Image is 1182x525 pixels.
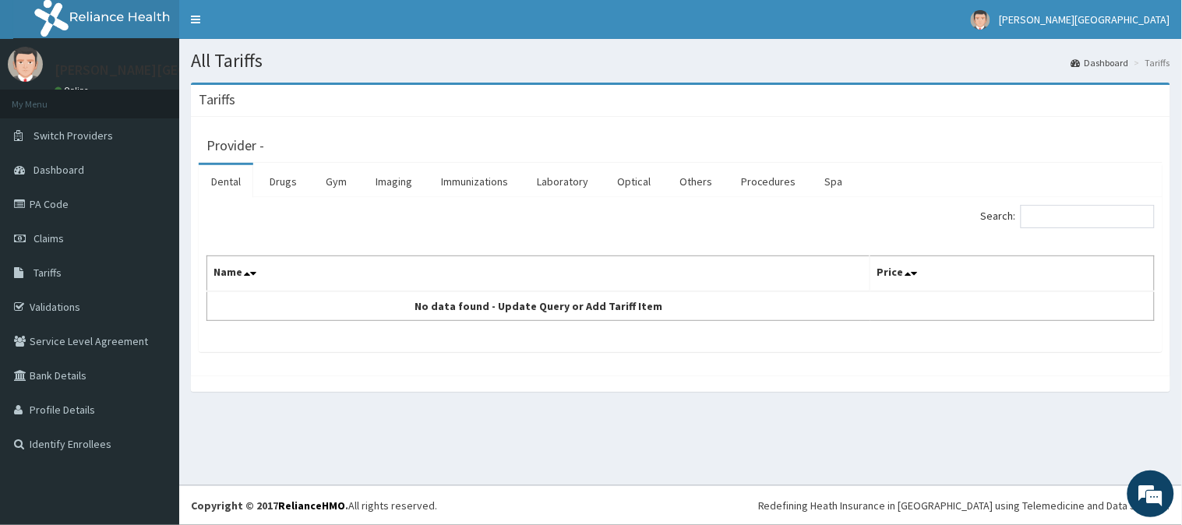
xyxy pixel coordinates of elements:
span: We're online! [90,161,215,319]
span: Dashboard [34,163,84,177]
a: Gym [313,165,359,198]
div: Redefining Heath Insurance in [GEOGRAPHIC_DATA] using Telemedicine and Data Science! [758,498,1170,513]
a: Others [667,165,725,198]
li: Tariffs [1131,56,1170,69]
a: Drugs [257,165,309,198]
a: Laboratory [524,165,601,198]
img: User Image [971,10,990,30]
a: Procedures [729,165,809,198]
span: Claims [34,231,64,245]
h3: Provider - [206,139,264,153]
strong: Copyright © 2017 . [191,499,348,513]
h1: All Tariffs [191,51,1170,71]
input: Search: [1021,205,1155,228]
img: d_794563401_company_1708531726252_794563401 [29,78,63,117]
a: Immunizations [429,165,520,198]
textarea: Type your message and hit 'Enter' [8,355,297,410]
th: Price [870,256,1155,292]
a: Imaging [363,165,425,198]
img: User Image [8,47,43,82]
a: Dashboard [1071,56,1129,69]
a: RelianceHMO [278,499,345,513]
a: Online [55,85,92,96]
span: Switch Providers [34,129,113,143]
a: Spa [813,165,856,198]
div: Minimize live chat window [256,8,293,45]
label: Search: [981,205,1155,228]
td: No data found - Update Query or Add Tariff Item [207,291,870,321]
p: [PERSON_NAME][GEOGRAPHIC_DATA] [55,63,285,77]
footer: All rights reserved. [179,485,1182,525]
div: Chat with us now [81,87,262,107]
a: Dental [199,165,253,198]
span: Tariffs [34,266,62,280]
span: [PERSON_NAME][GEOGRAPHIC_DATA] [1000,12,1170,26]
th: Name [207,256,870,292]
h3: Tariffs [199,93,235,107]
a: Optical [605,165,663,198]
